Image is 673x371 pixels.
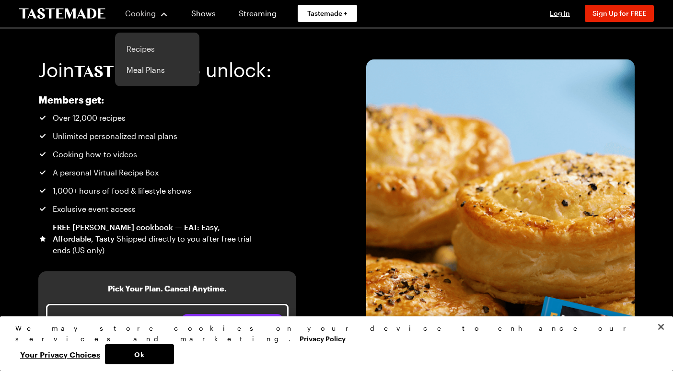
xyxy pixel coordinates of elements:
button: Log In [541,9,579,18]
button: Close [650,316,672,337]
a: Meal Plans [121,59,194,81]
button: Your Privacy Choices [15,344,105,364]
button: Sign Up for FREE [585,5,654,22]
span: Log In [550,9,570,17]
button: Ok [105,344,174,364]
button: Cooking [125,2,168,25]
span: Save 30% [187,315,278,325]
h2: Members get: [38,94,253,105]
p: Annual Plan [72,314,180,325]
h1: Join to unlock: [38,59,272,81]
h3: Pick Your Plan. Cancel Anytime. [108,283,227,294]
span: Cooking [125,9,156,18]
a: Recipes [121,38,194,59]
span: Shipped directly to you after free trial ends (US only) [53,234,252,255]
div: FREE [PERSON_NAME] cookbook — EAT: Easy, Affordable, Tasty [53,221,253,256]
div: Cooking [115,33,199,86]
div: Privacy [15,323,650,364]
a: More information about your privacy, opens in a new tab [300,334,346,343]
span: A personal Virtual Recipe Box [53,167,159,178]
ul: Tastemade+ Annual subscription benefits [38,112,253,256]
span: Exclusive event access [53,203,136,215]
a: To Tastemade Home Page [19,8,105,19]
div: We may store cookies on your device to enhance our services and marketing. [15,323,650,344]
span: Tastemade + [307,9,348,18]
span: Cooking how-to videos [53,149,137,160]
span: Unlimited personalized meal plans [53,130,177,142]
span: Over 12,000 recipes [53,112,126,124]
a: Tastemade + [298,5,357,22]
span: 1,000+ hours of food & lifestyle shows [53,185,191,197]
span: Sign Up for FREE [592,9,646,17]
